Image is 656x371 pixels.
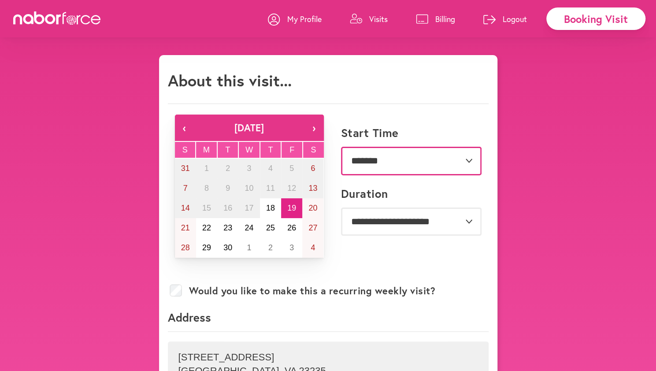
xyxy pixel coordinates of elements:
[175,115,194,141] button: ‹
[196,218,217,238] button: September 22, 2025
[369,14,388,24] p: Visits
[238,238,259,258] button: October 1, 2025
[217,159,238,178] button: September 2, 2025
[196,198,217,218] button: September 15, 2025
[266,184,275,193] abbr: September 11, 2025
[202,204,211,212] abbr: September 15, 2025
[204,164,209,173] abbr: September 1, 2025
[546,7,645,30] div: Booking Visit
[245,145,253,154] abbr: Wednesday
[175,198,196,218] button: September 14, 2025
[260,238,281,258] button: October 2, 2025
[183,184,188,193] abbr: September 7, 2025
[302,218,323,238] button: September 27, 2025
[238,198,259,218] button: September 17, 2025
[168,310,489,332] p: Address
[289,243,294,252] abbr: October 3, 2025
[302,178,323,198] button: September 13, 2025
[435,14,455,24] p: Billing
[217,178,238,198] button: September 9, 2025
[266,223,275,232] abbr: September 25, 2025
[181,204,190,212] abbr: September 14, 2025
[203,145,210,154] abbr: Monday
[181,164,190,173] abbr: August 31, 2025
[189,285,436,297] label: Would you like to make this a recurring weekly visit?
[247,243,251,252] abbr: October 1, 2025
[223,223,232,232] abbr: September 23, 2025
[223,204,232,212] abbr: September 16, 2025
[175,238,196,258] button: September 28, 2025
[268,164,273,173] abbr: September 4, 2025
[194,115,304,141] button: [DATE]
[196,178,217,198] button: September 8, 2025
[196,159,217,178] button: September 1, 2025
[225,145,230,154] abbr: Tuesday
[238,178,259,198] button: September 10, 2025
[287,204,296,212] abbr: September 19, 2025
[204,184,209,193] abbr: September 8, 2025
[226,164,230,173] abbr: September 2, 2025
[260,198,281,218] button: September 18, 2025
[289,145,294,154] abbr: Friday
[181,223,190,232] abbr: September 21, 2025
[181,243,190,252] abbr: September 28, 2025
[281,238,302,258] button: October 3, 2025
[311,145,316,154] abbr: Saturday
[175,159,196,178] button: August 31, 2025
[178,352,478,363] p: [STREET_ADDRESS]
[196,238,217,258] button: September 29, 2025
[260,159,281,178] button: September 4, 2025
[311,243,315,252] abbr: October 4, 2025
[302,198,323,218] button: September 20, 2025
[202,243,211,252] abbr: September 29, 2025
[223,243,232,252] abbr: September 30, 2025
[238,218,259,238] button: September 24, 2025
[238,159,259,178] button: September 3, 2025
[175,218,196,238] button: September 21, 2025
[281,178,302,198] button: September 12, 2025
[245,204,253,212] abbr: September 17, 2025
[281,218,302,238] button: September 26, 2025
[308,184,317,193] abbr: September 13, 2025
[281,198,302,218] button: September 19, 2025
[175,178,196,198] button: September 7, 2025
[268,145,273,154] abbr: Thursday
[350,6,388,32] a: Visits
[311,164,315,173] abbr: September 6, 2025
[289,164,294,173] abbr: September 5, 2025
[341,126,399,140] label: Start Time
[341,187,388,200] label: Duration
[247,164,251,173] abbr: September 3, 2025
[260,218,281,238] button: September 25, 2025
[245,184,253,193] abbr: September 10, 2025
[281,159,302,178] button: September 5, 2025
[268,243,273,252] abbr: October 2, 2025
[202,223,211,232] abbr: September 22, 2025
[268,6,322,32] a: My Profile
[226,184,230,193] abbr: September 9, 2025
[304,115,324,141] button: ›
[308,223,317,232] abbr: September 27, 2025
[260,178,281,198] button: September 11, 2025
[483,6,527,32] a: Logout
[266,204,275,212] abbr: September 18, 2025
[168,71,292,90] h1: About this visit...
[302,159,323,178] button: September 6, 2025
[416,6,455,32] a: Billing
[503,14,527,24] p: Logout
[302,238,323,258] button: October 4, 2025
[287,14,322,24] p: My Profile
[182,145,188,154] abbr: Sunday
[217,238,238,258] button: September 30, 2025
[308,204,317,212] abbr: September 20, 2025
[287,184,296,193] abbr: September 12, 2025
[245,223,253,232] abbr: September 24, 2025
[217,198,238,218] button: September 16, 2025
[217,218,238,238] button: September 23, 2025
[287,223,296,232] abbr: September 26, 2025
